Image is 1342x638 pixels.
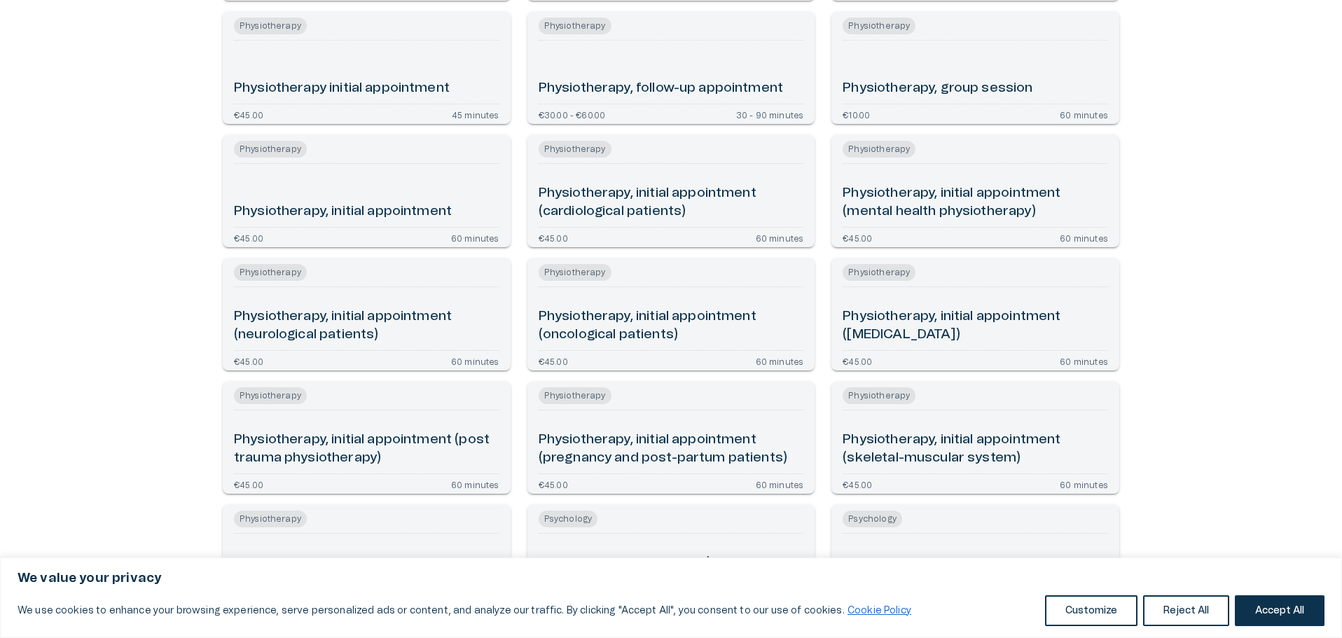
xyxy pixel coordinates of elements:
a: Open service booking details [223,135,511,247]
a: Open service booking details [831,12,1119,124]
h6: Physiotherapy, follow-up appointment [539,79,783,98]
p: We value your privacy [18,570,1324,587]
h6: Physiotherapy, initial appointment (post trauma physiotherapy) [234,431,499,468]
span: Physiotherapy [234,387,307,404]
span: Physiotherapy [539,141,611,158]
p: 60 minutes [756,233,804,242]
a: Open service booking details [831,382,1119,494]
h6: Physiotherapy, initial appointment (neurological patients) [234,307,499,345]
span: Physiotherapy [843,387,915,404]
p: 60 minutes [1060,480,1108,488]
p: 60 minutes [1060,110,1108,118]
a: Open service booking details [831,135,1119,247]
a: Cookie Policy [847,605,912,616]
p: 60 minutes [451,356,499,365]
h6: Physiotherapy, initial appointment [234,202,452,221]
p: 60 minutes [1060,356,1108,365]
p: €45.00 [843,233,872,242]
p: 45 minutes [452,110,499,118]
p: €45.00 [843,356,872,365]
h6: Physiotherapy, initial appointment ([MEDICAL_DATA]) [843,307,1108,345]
span: Physiotherapy [539,18,611,34]
span: Physiotherapy [234,511,307,527]
p: 60 minutes [451,233,499,242]
a: Open service booking details [223,258,511,370]
span: Physiotherapy [843,18,915,34]
p: 30 - 90 minutes [736,110,804,118]
p: €45.00 [843,480,872,488]
a: Open service booking details [527,505,815,617]
span: Physiotherapy [539,387,611,404]
p: €45.00 [539,480,568,488]
p: 60 minutes [756,356,804,365]
a: Open service booking details [223,505,511,617]
span: Physiotherapy [234,141,307,158]
span: Psychology [539,511,598,527]
p: €45.00 [234,233,263,242]
span: Physiotherapy [843,264,915,281]
button: Customize [1045,595,1137,626]
span: Physiotherapy [843,141,915,158]
p: 60 minutes [756,480,804,488]
p: €45.00 [539,233,568,242]
p: €45.00 [539,356,568,365]
h6: Physiotherapy, group session [843,79,1032,98]
p: We use cookies to enhance your browsing experience, serve personalized ads or content, and analyz... [18,602,912,619]
span: Psychology [843,511,902,527]
a: Open service booking details [223,12,511,124]
span: Physiotherapy [234,18,307,34]
h6: Psychological counselling (without referral) [539,554,804,591]
p: €45.00 [234,356,263,365]
a: Open service booking details [527,135,815,247]
h6: Physiotherapy, initial appointment (mental health physiotherapy) [843,184,1108,221]
span: Physiotherapy [539,264,611,281]
p: 60 minutes [1060,233,1108,242]
p: 60 minutes [451,480,499,488]
h6: Physiotherapy initial appointment [234,79,450,98]
h6: Physiotherapy, initial appointment (pregnancy and post-partum patients) [539,431,804,468]
span: Physiotherapy [234,264,307,281]
h6: Physiotherapy, initial appointment (oncological patients) [539,307,804,345]
h6: Physiotherapy, initial appointment (skeletal-muscular system) [843,431,1108,468]
a: Open service booking details [831,258,1119,370]
button: Reject All [1143,595,1229,626]
p: €45.00 [234,480,263,488]
h6: Physiotherapy, initial appointment (cardiological patients) [539,184,804,221]
span: Help [71,11,92,22]
p: €30.00 - €60.00 [539,110,606,118]
p: €10.00 [843,110,870,118]
button: Accept All [1235,595,1324,626]
p: €45.00 [234,110,263,118]
a: Open service booking details [527,382,815,494]
a: Open service booking details [223,382,511,494]
a: Open service booking details [527,258,815,370]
